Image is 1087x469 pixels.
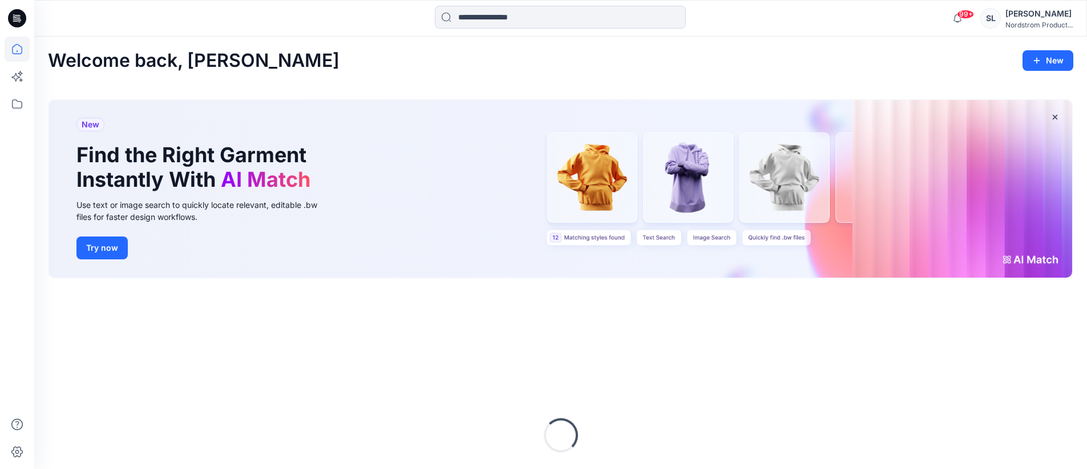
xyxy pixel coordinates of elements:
[82,118,99,131] span: New
[48,50,340,71] h2: Welcome back, [PERSON_NAME]
[221,167,310,192] span: AI Match
[957,10,974,19] span: 99+
[1005,21,1073,29] div: Nordstrom Product...
[76,199,333,223] div: Use text or image search to quickly locate relevant, editable .bw files for faster design workflows.
[980,8,1001,29] div: SL
[1005,7,1073,21] div: [PERSON_NAME]
[1023,50,1073,71] button: New
[76,143,316,192] h1: Find the Right Garment Instantly With
[76,236,128,259] button: Try now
